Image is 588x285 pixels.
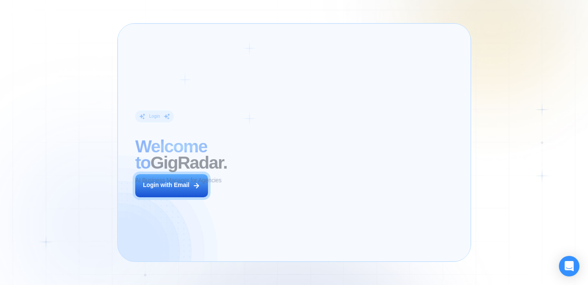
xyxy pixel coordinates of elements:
[149,113,160,119] div: Login
[559,256,579,276] div: Open Intercom Messenger
[135,137,207,172] span: Welcome to
[143,181,190,190] div: Login with Email
[135,174,208,197] button: Login with Email
[135,177,222,185] p: AI Business Manager for Agencies
[135,139,269,171] h2: ‍ GigRadar.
